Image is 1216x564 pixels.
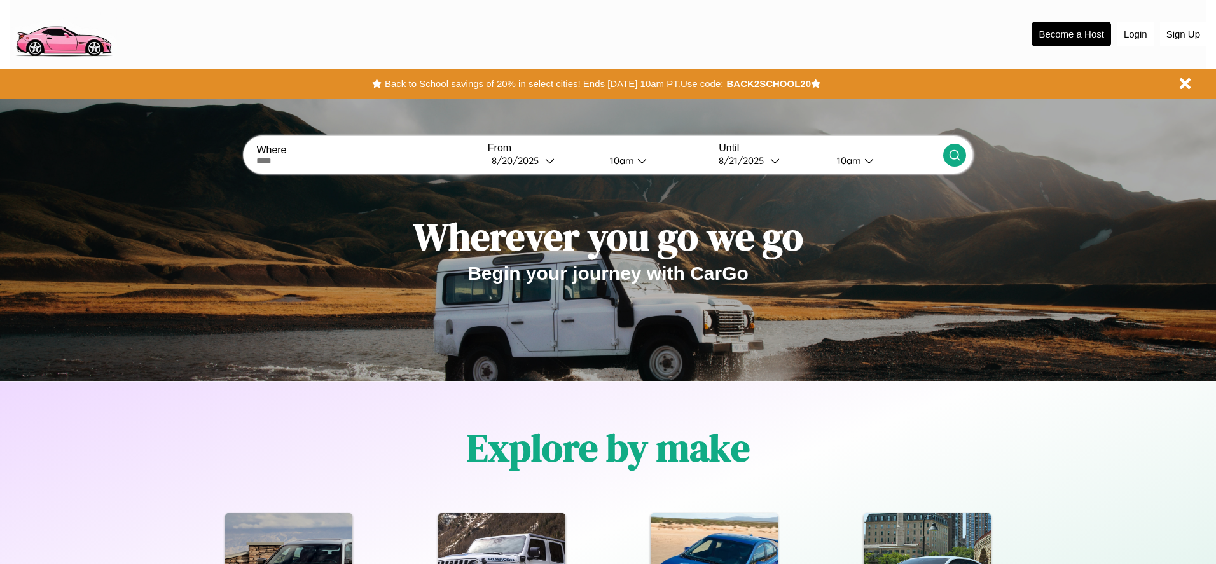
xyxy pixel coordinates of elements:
h1: Explore by make [467,422,750,474]
label: From [488,142,712,154]
button: 8/20/2025 [488,154,600,167]
div: 10am [831,155,864,167]
label: Where [256,144,480,156]
div: 8 / 20 / 2025 [492,155,545,167]
button: Login [1117,22,1154,46]
div: 8 / 21 / 2025 [719,155,770,167]
img: logo [10,6,117,60]
button: 10am [600,154,712,167]
button: 10am [827,154,943,167]
button: Back to School savings of 20% in select cities! Ends [DATE] 10am PT.Use code: [382,75,726,93]
button: Sign Up [1160,22,1206,46]
button: Become a Host [1032,22,1111,46]
label: Until [719,142,943,154]
b: BACK2SCHOOL20 [726,78,811,89]
div: 10am [604,155,637,167]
